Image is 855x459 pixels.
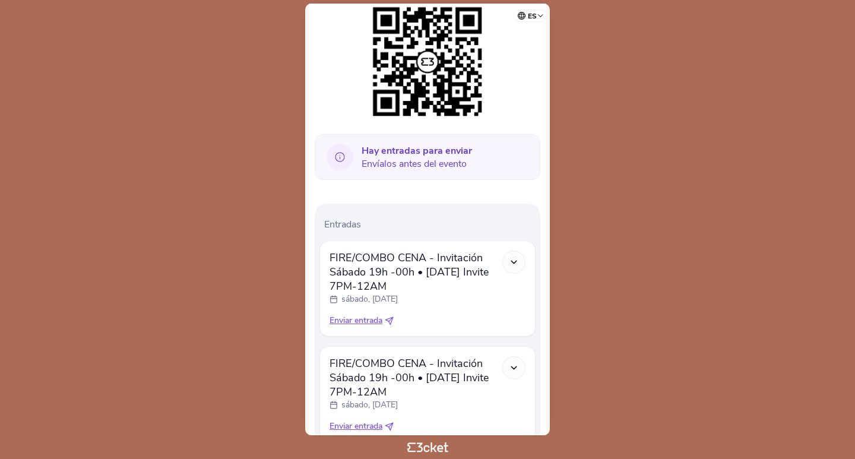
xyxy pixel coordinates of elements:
[341,293,398,305] p: sábado, [DATE]
[330,315,382,327] span: Enviar entrada
[330,356,502,399] span: FIRE/COMBO CENA - Invitación Sábado 19h -00h • [DATE] Invite 7PM-12AM
[324,218,536,231] p: Entradas
[362,144,472,170] span: Envíalos antes del evento
[341,399,398,411] p: sábado, [DATE]
[330,251,502,293] span: FIRE/COMBO CENA - Invitación Sábado 19h -00h • [DATE] Invite 7PM-12AM
[367,1,488,122] img: 906a4731d0724125b932ba0a6986eb70.png
[362,144,472,157] b: Hay entradas para enviar
[330,420,382,432] span: Enviar entrada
